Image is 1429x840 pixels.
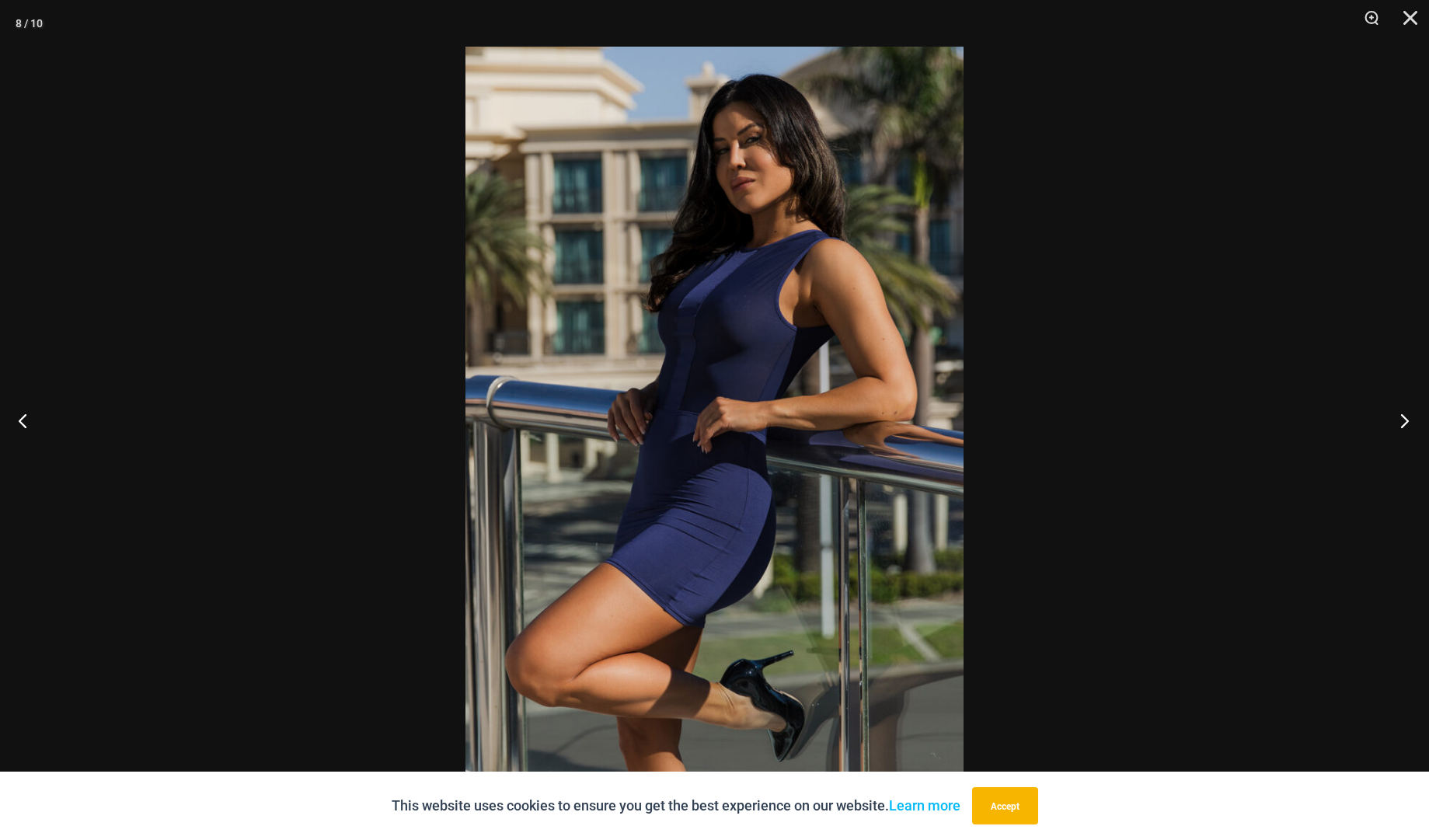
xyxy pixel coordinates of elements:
[1371,382,1429,459] button: Next
[972,787,1038,824] button: Accept
[16,12,43,35] div: 8 / 10
[465,47,964,793] img: Desire Me Navy 5192 Dress 13
[392,794,960,817] p: This website uses cookies to ensure you get the best experience on our website.
[889,797,960,814] a: Learn more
